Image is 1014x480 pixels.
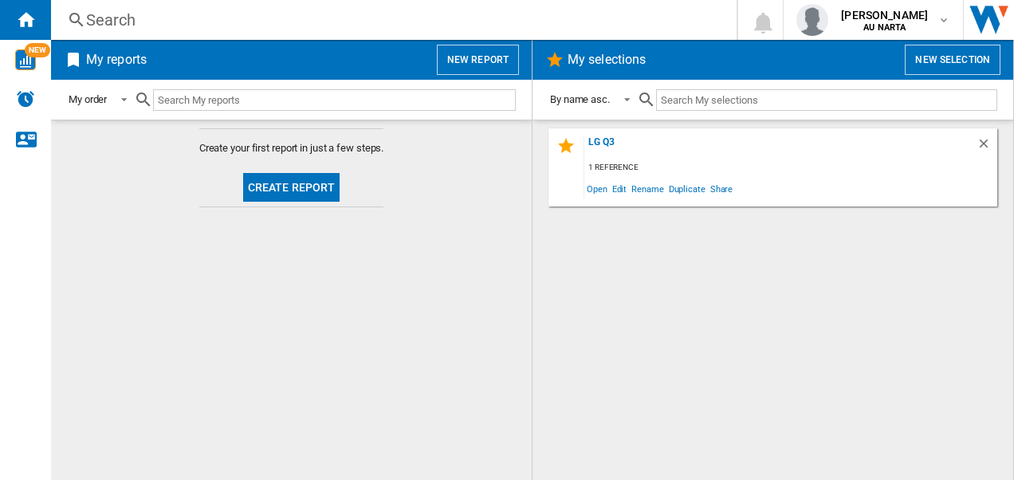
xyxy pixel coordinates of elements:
[584,136,977,158] div: LG Q3
[708,178,736,199] span: Share
[86,9,695,31] div: Search
[796,4,828,36] img: profile.jpg
[550,93,610,105] div: By name asc.
[16,89,35,108] img: alerts-logo.svg
[153,89,516,111] input: Search My reports
[83,45,150,75] h2: My reports
[905,45,1000,75] button: New selection
[841,7,928,23] span: [PERSON_NAME]
[564,45,649,75] h2: My selections
[199,141,384,155] span: Create your first report in just a few steps.
[863,22,906,33] b: AU NARTA
[629,178,666,199] span: Rename
[977,136,997,158] div: Delete
[437,45,519,75] button: New report
[584,178,610,199] span: Open
[584,158,997,178] div: 1 reference
[243,173,340,202] button: Create report
[25,43,50,57] span: NEW
[610,178,630,199] span: Edit
[656,89,997,111] input: Search My selections
[15,49,36,70] img: wise-card.svg
[666,178,708,199] span: Duplicate
[69,93,107,105] div: My order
